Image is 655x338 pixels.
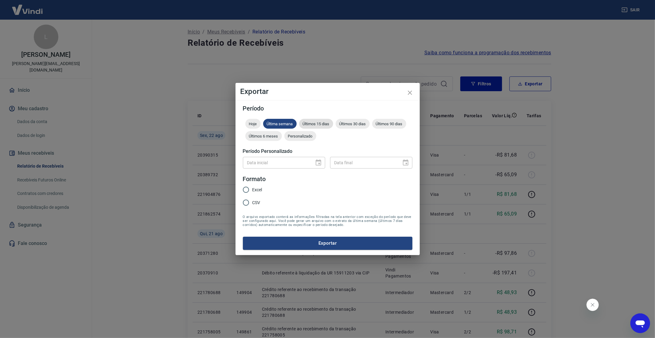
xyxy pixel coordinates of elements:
[372,122,406,126] span: Últimos 90 dias
[243,148,412,154] h5: Período Personalizado
[263,119,297,129] div: Última semana
[336,122,370,126] span: Últimos 30 dias
[630,313,650,333] iframe: Botão para abrir a janela de mensagens
[245,119,261,129] div: Hoje
[243,237,412,250] button: Exportar
[587,299,599,311] iframe: Fechar mensagem
[252,200,260,206] span: CSV
[243,157,310,168] input: DD/MM/YYYY
[284,131,316,141] div: Personalizado
[330,157,397,168] input: DD/MM/YYYY
[299,122,333,126] span: Últimos 15 dias
[245,134,282,138] span: Últimos 6 meses
[245,122,261,126] span: Hoje
[243,175,266,184] legend: Formato
[284,134,316,138] span: Personalizado
[403,85,417,100] button: close
[243,215,412,227] span: O arquivo exportado conterá as informações filtradas na tela anterior com exceção do período que ...
[243,105,412,111] h5: Período
[252,187,262,193] span: Excel
[372,119,406,129] div: Últimos 90 dias
[245,131,282,141] div: Últimos 6 meses
[336,119,370,129] div: Últimos 30 dias
[240,88,415,95] h4: Exportar
[263,122,297,126] span: Última semana
[299,119,333,129] div: Últimos 15 dias
[4,4,52,9] span: Olá! Precisa de ajuda?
